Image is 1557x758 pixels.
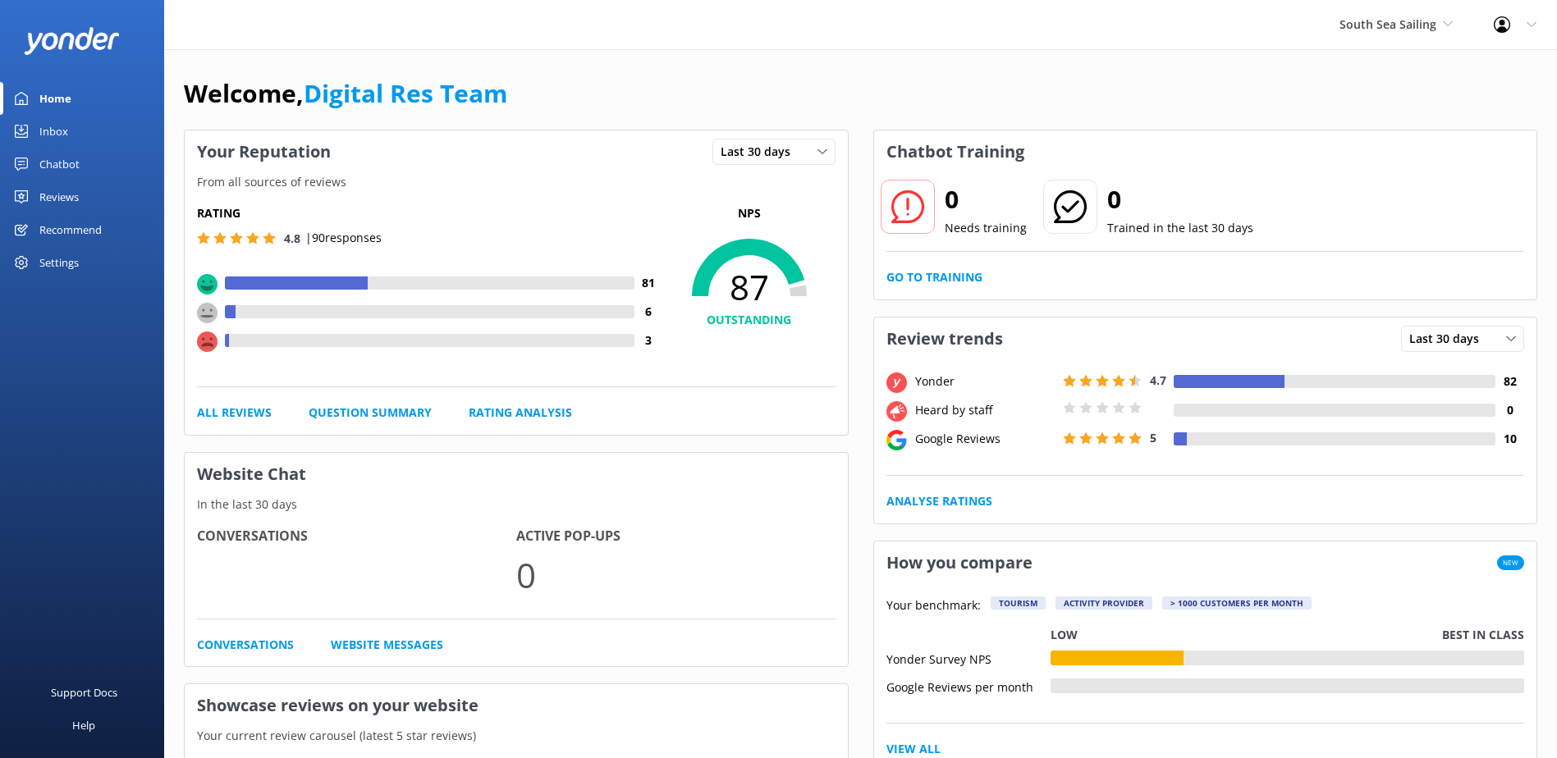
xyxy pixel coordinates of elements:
div: Yonder [911,372,1059,390]
h5: Rating [197,204,663,222]
h4: 82 [1495,372,1524,390]
a: Digital Res Team [304,76,507,110]
div: Chatbot [39,148,80,180]
div: Home [39,82,71,115]
p: NPS [663,204,836,222]
div: Yonder Survey NPS [886,651,1051,665]
span: 4.7 [1150,372,1166,388]
span: Last 30 days [1409,330,1489,348]
h4: 6 [634,303,663,321]
div: Help [72,709,95,742]
span: South Sea Sailing [1339,16,1436,32]
div: Inbox [39,115,68,148]
div: Reviews [39,180,79,213]
h1: Welcome, [184,74,507,113]
div: Settings [39,246,79,279]
div: Tourism [991,596,1046,610]
a: Analyse Ratings [886,492,992,510]
h4: Active Pop-ups [516,526,836,547]
h4: OUTSTANDING [663,311,836,329]
div: Recommend [39,213,102,246]
div: Google Reviews per month [886,678,1051,693]
h3: Review trends [874,317,1015,360]
h3: Website Chat [185,453,848,495]
div: Support Docs [51,676,117,709]
a: All Reviews [197,404,272,422]
h3: Your Reputation [185,130,343,173]
p: Your benchmark: [886,596,981,616]
h2: 0 [1107,180,1253,219]
p: Trained in the last 30 days [1107,219,1253,237]
h3: Chatbot Training [874,130,1037,173]
h4: 10 [1495,430,1524,448]
a: View All [886,740,941,758]
span: Last 30 days [721,143,800,161]
h4: 81 [634,274,663,292]
img: yonder-white-logo.png [25,27,119,54]
p: Low [1051,626,1078,644]
h4: Conversations [197,526,516,547]
p: | 90 responses [305,229,382,247]
p: 0 [516,547,836,602]
h4: 0 [1495,401,1524,419]
div: > 1000 customers per month [1162,596,1312,610]
p: Best in class [1442,626,1524,644]
h4: 3 [634,331,663,349]
h3: Showcase reviews on your website [185,684,848,727]
p: Needs training [945,219,1027,237]
a: Question Summary [309,404,432,422]
a: Conversations [197,636,294,654]
span: 4.8 [284,231,300,246]
a: Go to Training [886,268,982,286]
span: New [1497,555,1524,570]
div: Activity Provider [1056,596,1152,610]
h3: How you compare [874,541,1045,584]
p: In the last 30 days [185,495,848,514]
div: Google Reviews [911,430,1059,448]
p: From all sources of reviews [185,173,848,191]
a: Website Messages [331,636,443,654]
a: Rating Analysis [469,404,572,422]
div: Heard by staff [911,401,1059,419]
span: 87 [663,267,836,308]
h2: 0 [945,180,1027,219]
span: 5 [1150,430,1156,445]
p: Your current review carousel (latest 5 star reviews) [185,727,848,745]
